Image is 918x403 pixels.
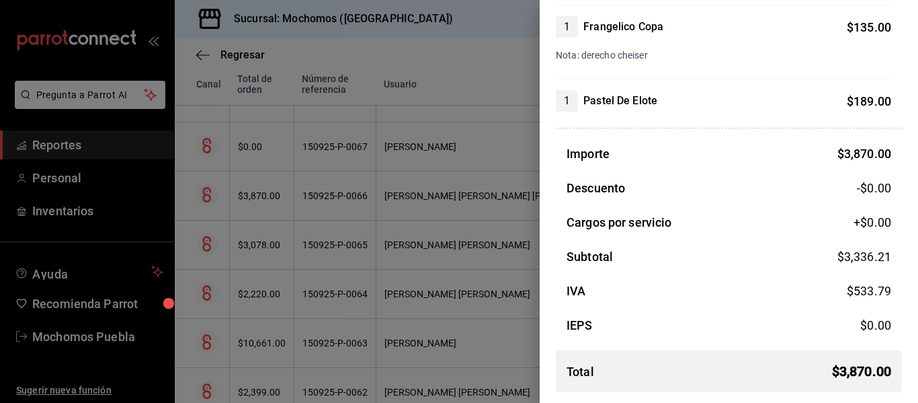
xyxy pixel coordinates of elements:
[567,316,593,334] h3: IEPS
[567,363,594,381] h3: Total
[583,19,663,35] h4: Frangelico Copa
[832,361,891,381] span: $ 3,870.00
[567,248,613,266] h3: Subtotal
[847,284,891,298] span: $ 533.79
[567,145,610,163] h3: Importe
[837,147,891,161] span: $ 3,870.00
[853,213,891,231] span: +$ 0.00
[583,93,657,109] h4: Pastel De Elote
[860,318,891,332] span: $ 0.00
[556,93,578,109] span: 1
[857,179,891,197] span: -$0.00
[567,213,672,231] h3: Cargos por servicio
[837,250,891,264] span: $ 3,336.21
[567,179,625,197] h3: Descuento
[556,50,648,61] span: Nota: derecho cheiser
[567,282,585,300] h3: IVA
[847,20,891,34] span: $ 135.00
[556,19,578,35] span: 1
[847,94,891,108] span: $ 189.00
